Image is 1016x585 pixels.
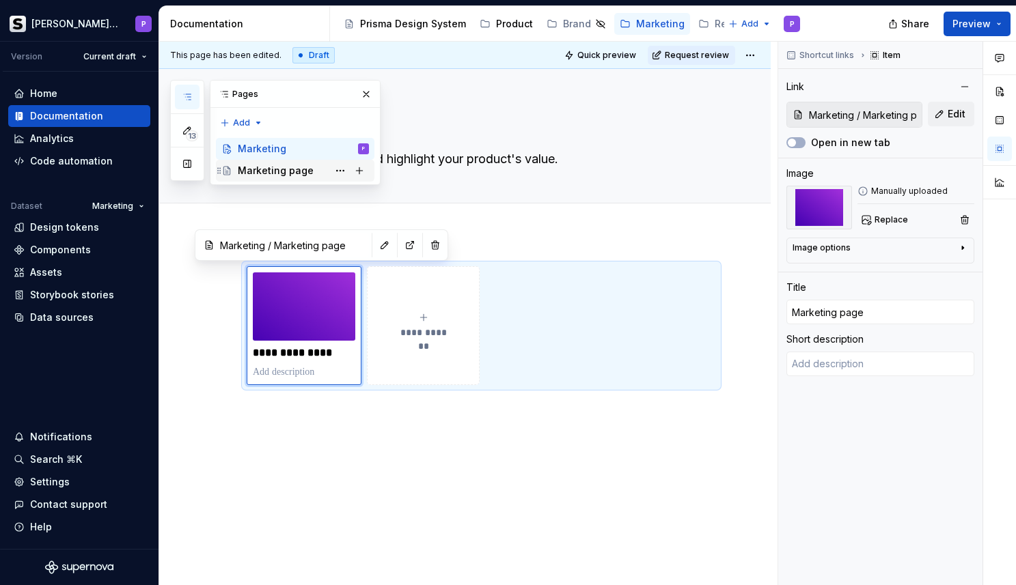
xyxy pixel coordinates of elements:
button: Notifications [8,426,150,448]
div: Brand [563,17,591,31]
button: Add [216,113,267,132]
div: Help [30,520,52,534]
div: Home [30,87,57,100]
div: Search ⌘K [30,453,82,466]
a: MarketingP [216,138,374,160]
a: Data sources [8,306,150,328]
div: Contact support [30,498,107,511]
div: P [141,18,146,29]
label: Open in new tab [811,136,890,149]
button: Share [881,12,938,36]
svg: Supernova Logo [45,560,113,574]
button: Image options [793,242,968,259]
button: Help [8,516,150,538]
span: Shortcut links [799,50,854,61]
a: Design tokens [8,216,150,238]
div: Image options [793,242,851,253]
button: Edit [928,102,974,126]
textarea: Marketing [244,113,713,145]
div: P [790,18,795,29]
div: Dataset [11,201,42,212]
a: Settings [8,471,150,493]
div: Documentation [30,109,103,123]
span: This page has been edited. [170,50,282,61]
div: P [362,142,365,156]
input: Add title [786,300,974,324]
a: Prisma Design System [338,13,471,35]
span: Preview [952,17,991,31]
div: Code automation [30,154,113,168]
img: 70f0b34c-1a93-4a5d-86eb-502ec58ca862.png [10,16,26,32]
div: Documentation [170,17,324,31]
span: 13 [186,130,198,141]
div: Notifications [30,430,92,444]
div: Product [496,17,533,31]
div: Components [30,243,91,257]
button: Request review [648,46,735,65]
a: Product [474,13,538,35]
span: Edit [948,107,965,121]
button: Search ⌘K [8,448,150,470]
div: Image [786,167,814,180]
span: Add [233,117,250,128]
div: Assets [30,266,62,279]
div: Prisma Design System [360,17,466,31]
button: Marketing [86,197,150,216]
a: Storybook stories [8,284,150,306]
span: Share [901,17,929,31]
span: Add [741,18,758,29]
textarea: Ensure consistency, and highlight your product's value. [244,148,713,170]
button: [PERSON_NAME] PrismaP [3,9,156,38]
a: Marketing page [216,160,374,182]
img: ea70874b-88d0-4437-b77f-6253730252da.png [253,272,355,341]
button: Current draft [77,47,153,66]
div: Short description [786,332,864,346]
button: Replace [857,210,914,229]
div: Marketing [636,17,685,31]
button: Contact support [8,494,150,515]
div: Design tokens [30,220,99,234]
div: Data sources [30,311,94,324]
div: Marketing [238,142,286,156]
div: Storybook stories [30,288,114,302]
div: Analytics [30,132,74,145]
a: Resources [693,13,786,35]
div: Page tree [338,10,722,38]
button: Preview [944,12,1011,36]
div: Settings [30,475,70,489]
span: Quick preview [577,50,636,61]
span: Request review [665,50,729,61]
div: Draft [292,47,335,63]
span: Current draft [83,51,136,62]
span: Marketing [92,201,133,212]
button: Add [724,14,775,33]
a: Analytics [8,128,150,149]
div: Page tree [216,138,374,182]
div: Marketing page [238,164,314,177]
a: Components [8,239,150,261]
a: Assets [8,261,150,283]
div: [PERSON_NAME] Prisma [31,17,119,31]
button: Shortcut links [782,46,860,65]
div: Title [786,281,806,294]
a: Marketing [614,13,690,35]
a: Brand [541,13,612,35]
div: Version [11,51,42,62]
div: Resources [715,17,765,31]
button: Quick preview [560,46,642,65]
a: Home [8,83,150,104]
a: Documentation [8,105,150,127]
div: Manually uploaded [857,186,974,197]
div: Link [786,80,804,94]
span: Replace [875,214,908,225]
a: Code automation [8,150,150,172]
img: ea70874b-88d0-4437-b77f-6253730252da.png [786,186,852,229]
div: Pages [210,81,380,108]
